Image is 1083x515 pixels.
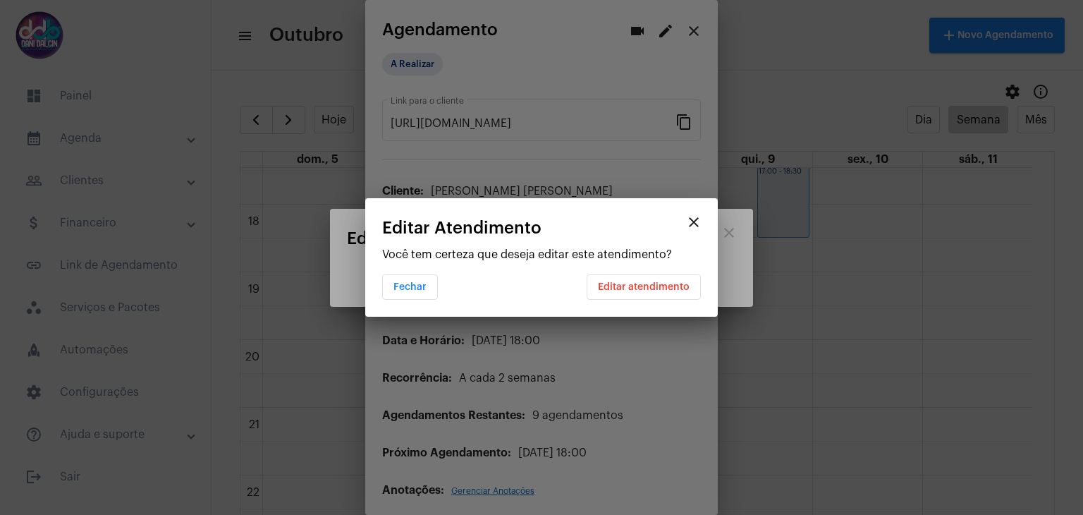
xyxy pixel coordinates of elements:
p: Você tem certeza que deseja editar este atendimento? [382,248,701,261]
span: Editar Atendimento [382,219,541,237]
span: Editar atendimento [598,282,690,292]
button: Fechar [382,274,438,300]
mat-icon: close [685,214,702,231]
button: Editar atendimento [587,274,701,300]
span: Fechar [393,282,427,292]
